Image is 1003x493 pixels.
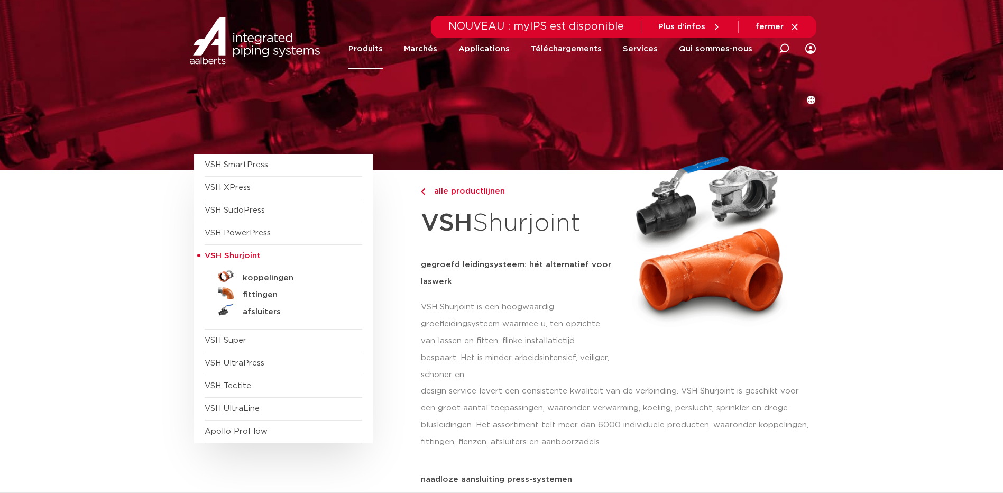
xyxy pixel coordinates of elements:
[623,29,658,69] a: Services
[421,188,425,195] img: chevron-right.svg
[421,476,809,483] p: naadloze aansluiting press-systemen
[205,302,362,318] a: afsluiters
[205,252,261,260] span: VSH Shurjoint
[205,359,264,367] a: VSH UltraPress
[658,23,705,31] span: Plus d’infos
[205,405,260,413] a: VSH UltraLine
[421,257,612,290] h5: gegroefd leidingsysteem: hét alternatief voor laswerk
[421,211,473,235] strong: VSH
[205,206,265,214] a: VSH SudoPress
[348,29,752,69] nav: Menu
[348,29,383,69] a: Produits
[658,22,721,32] a: Plus d’infos
[421,383,809,451] p: design service levert een consistente kwaliteit van de verbinding. VSH Shurjoint is geschikt voor...
[205,427,268,435] a: Apollo ProFlow
[428,187,505,195] span: alle productlijnen
[205,268,362,285] a: koppelingen
[205,336,246,344] a: VSH Super
[205,382,251,390] a: VSH Tectite
[531,29,602,69] a: Téléchargements
[421,185,612,198] a: alle productlijnen
[205,161,268,169] a: VSH SmartPress
[243,290,347,300] h5: fittingen
[421,203,612,244] h1: Shurjoint
[458,29,510,69] a: Applications
[205,229,271,237] a: VSH PowerPress
[205,184,251,191] a: VSH XPress
[448,21,624,32] span: NOUVEAU : myIPS est disponible
[404,29,437,69] a: Marchés
[243,273,347,283] h5: koppelingen
[421,299,612,384] p: VSH Shurjoint is een hoogwaardig groefleidingsysteem waarmee u, ten opzichte van lassen en fitten...
[205,285,362,302] a: fittingen
[756,23,784,31] span: fermer
[679,29,752,69] a: Qui sommes-nous
[756,22,799,32] a: fermer
[243,307,347,317] h5: afsluiters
